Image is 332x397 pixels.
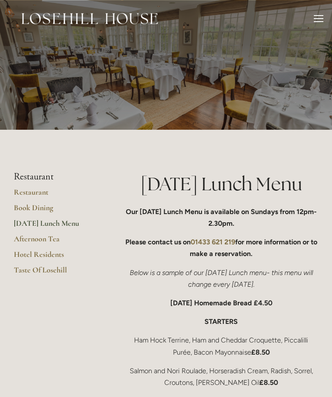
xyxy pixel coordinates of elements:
[124,171,318,197] h1: [DATE] Lunch Menu
[130,269,315,288] em: Below is a sample of our [DATE] Lunch menu- this menu will change every [DATE].
[170,299,272,307] strong: [DATE] Homemade Bread £4.50
[125,238,319,258] strong: Please contact us on for more information or to make a reservation.
[259,378,278,387] strong: £8.50
[126,208,317,227] strong: Our [DATE] Lunch Menu is available on Sundays from 12pm-2.30pm.
[14,187,96,203] a: Restaurant
[14,234,96,250] a: Afternoon Tea
[14,218,96,234] a: [DATE] Lunch Menu
[204,317,238,326] strong: STARTERS
[22,13,158,24] img: Losehill House
[14,203,96,218] a: Book Dining
[251,348,270,356] strong: £8.50
[191,238,235,246] a: 01433 621 219
[14,171,96,182] li: Restaurant
[124,334,318,358] p: Ham Hock Terrine, Ham and Cheddar Croquette, Piccalilli Purée, Bacon Mayonnaise
[124,365,318,388] p: Salmon and Nori Roulade, Horseradish Cream, Radish, Sorrel, Croutons, [PERSON_NAME] Oil
[14,265,96,281] a: Taste Of Losehill
[14,250,96,265] a: Hotel Residents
